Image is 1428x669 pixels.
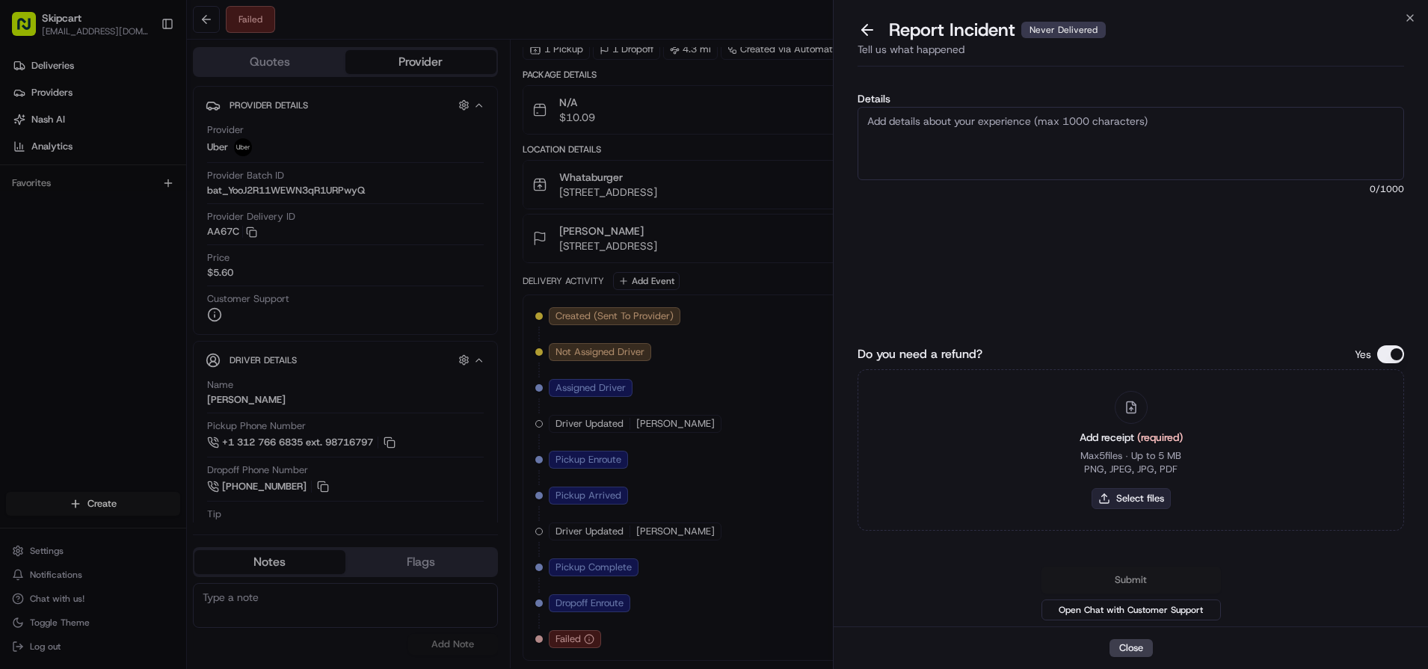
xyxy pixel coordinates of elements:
[51,143,245,158] div: Start new chat
[15,60,272,84] p: Welcome 👋
[9,211,120,238] a: 📗Knowledge Base
[1092,488,1171,509] button: Select files
[1080,449,1181,463] p: Max 5 files ∙ Up to 5 MB
[141,217,240,232] span: API Documentation
[1080,431,1183,444] span: Add receipt
[1084,463,1178,476] p: PNG, JPEG, JPG, PDF
[149,253,181,265] span: Pylon
[51,158,189,170] div: We're available if you need us!
[858,345,982,363] label: Do you need a refund?
[889,18,1106,42] p: Report Incident
[120,211,246,238] a: 💻API Documentation
[858,183,1404,195] span: 0 /1000
[1041,599,1221,620] button: Open Chat with Customer Support
[858,42,1404,67] div: Tell us what happened
[1355,347,1371,362] p: Yes
[1021,22,1106,38] div: Never Delivered
[15,218,27,230] div: 📗
[858,93,1404,104] label: Details
[39,96,247,112] input: Clear
[254,147,272,165] button: Start new chat
[105,253,181,265] a: Powered byPylon
[126,218,138,230] div: 💻
[1137,431,1183,444] span: (required)
[15,15,45,45] img: Nash
[15,143,42,170] img: 1736555255976-a54dd68f-1ca7-489b-9aae-adbdc363a1c4
[30,217,114,232] span: Knowledge Base
[1110,639,1153,657] button: Close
